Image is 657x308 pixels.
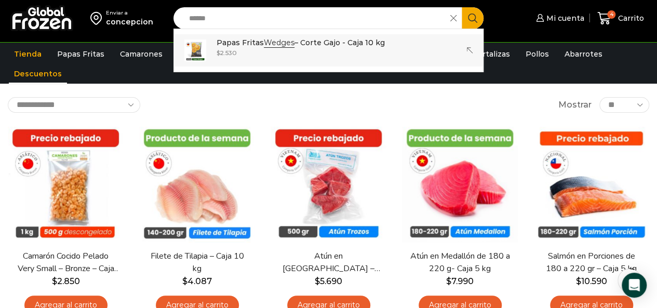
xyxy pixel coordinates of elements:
[533,8,584,29] a: Mi cuenta
[622,273,647,298] div: Open Intercom Messenger
[576,276,607,286] bdi: 10.590
[446,276,474,286] bdi: 7.990
[615,13,644,23] span: Carrito
[576,276,581,286] span: $
[595,6,647,31] a: 4 Carrito
[90,9,106,27] img: address-field-icon.svg
[182,276,212,286] bdi: 4.087
[520,44,554,64] a: Pollos
[52,276,57,286] span: $
[559,44,608,64] a: Abarrotes
[264,38,294,48] strong: Wedges
[217,49,237,57] bdi: 2.530
[539,250,643,274] a: Salmón en Porciones de 180 a 220 gr – Caja 5 kg
[217,37,385,48] p: Papas Fritas – Corte Gajo - Caja 10 kg
[182,276,187,286] span: $
[8,97,140,113] select: Pedido de la tienda
[174,34,484,66] a: Papas FritasWedges– Corte Gajo - Caja 10 kg $2.530
[115,44,168,64] a: Camarones
[607,10,615,19] span: 4
[315,276,342,286] bdi: 5.690
[52,276,80,286] bdi: 2.850
[315,276,320,286] span: $
[462,7,484,29] button: Search button
[544,13,584,23] span: Mi cuenta
[446,276,451,286] span: $
[408,250,512,274] a: Atún en Medallón de 180 a 220 g- Caja 5 kg
[217,49,220,57] span: $
[466,44,515,64] a: Hortalizas
[9,44,47,64] a: Tienda
[558,99,592,111] span: Mostrar
[52,44,110,64] a: Papas Fritas
[106,17,153,27] div: concepcion
[14,250,118,274] a: Camarón Cocido Pelado Very Small – Bronze – Caja 10 kg
[276,250,381,274] a: Atún en [GEOGRAPHIC_DATA] – Caja 10 kg
[145,250,249,274] a: Filete de Tilapia – Caja 10 kg
[106,9,153,17] div: Enviar a
[9,64,67,84] a: Descuentos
